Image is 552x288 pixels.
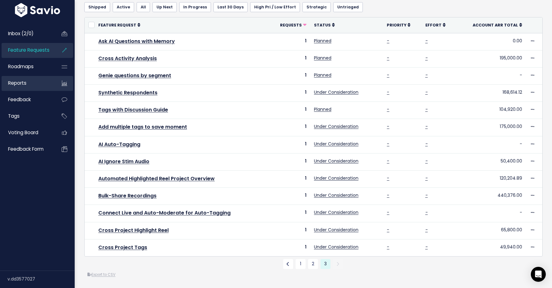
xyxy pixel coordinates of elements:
td: 1 [269,85,310,102]
a: - [425,38,428,44]
a: Bulk-Share Recordings [98,192,157,199]
td: 195,000.00 [456,50,526,67]
a: - [425,158,428,164]
span: Feature Requests [8,47,49,53]
a: - [387,55,389,61]
td: 49,940.00 [456,239,526,256]
a: - [425,227,428,233]
a: - [387,175,389,181]
td: 1 [269,50,310,67]
a: - [387,209,389,215]
a: Effort [425,22,446,28]
a: - [425,192,428,198]
a: Strategic [302,2,331,12]
span: Roadmaps [8,63,34,70]
a: Under Consideration [314,158,358,164]
span: Voting Board [8,129,38,136]
img: logo-white.9d6f32f41409.svg [13,3,62,17]
a: Tags with Discussion Guide [98,106,168,113]
a: - [387,192,389,198]
a: - [387,141,389,147]
td: 0.00 [456,33,526,50]
a: - [425,106,428,112]
a: Feedback form [2,142,52,156]
a: Priority [387,22,410,28]
a: - [425,175,428,181]
a: - [387,106,389,112]
td: 1 [269,239,310,256]
a: Ask AI Questions with Memory [98,38,175,45]
td: 1 [269,188,310,205]
a: Connect Live and Auto-Moderate for Auto-Tagging [98,209,231,216]
a: Under Consideration [314,209,358,215]
span: Effort [425,22,442,28]
a: Under Consideration [314,192,358,198]
a: Under Consideration [314,123,358,130]
a: All [137,2,150,12]
td: 1 [269,102,310,119]
td: - [456,205,526,222]
a: Cross Project Tags [98,244,147,251]
div: v.dd3577027 [7,271,75,287]
td: - [456,67,526,84]
td: 1 [269,153,310,170]
span: Feature Request [98,22,136,28]
td: - [456,136,526,153]
span: Feedback [8,96,31,103]
td: 1 [269,136,310,153]
span: Status [314,22,331,28]
a: Feedback [2,92,52,107]
span: Tags [8,113,20,119]
td: 1 [269,33,310,50]
td: 1 [269,171,310,188]
a: Planned [314,55,331,61]
div: Open Intercom Messenger [531,267,546,282]
a: Under Consideration [314,227,358,233]
td: 65,800.00 [456,222,526,239]
a: - [387,89,389,95]
a: Roadmaps [2,59,52,74]
a: Planned [314,72,331,78]
a: Feature Requests [2,43,52,57]
a: Planned [314,106,331,112]
a: Up Next [152,2,177,12]
a: Add multiple tags to save moment [98,123,187,130]
td: 440,376.00 [456,188,526,205]
span: Inbox (2/0) [8,30,34,37]
a: Under Consideration [314,89,358,95]
a: - [387,72,389,78]
a: Untriaged [333,2,363,12]
a: Requests [280,22,306,28]
a: - [387,244,389,250]
span: 3 [320,259,330,269]
td: 1 [269,222,310,239]
a: Shipped [84,2,110,12]
a: Tags [2,109,52,123]
td: 104,920.00 [456,102,526,119]
a: Synthetic Respondents [98,89,157,96]
a: High Pri / Low Effort [250,2,300,12]
a: 1 [296,259,306,269]
span: Reports [8,80,26,86]
a: AI Ignore Stim Audio [98,158,149,165]
a: In Progress [179,2,211,12]
a: Under Consideration [314,244,358,250]
a: Status [314,22,335,28]
a: Export to CSV [87,272,115,277]
a: - [425,72,428,78]
a: - [425,89,428,95]
a: Cross Activity Analysis [98,55,157,62]
span: Feedback form [8,146,44,152]
a: - [425,209,428,215]
td: 168,614.12 [456,85,526,102]
td: 120,204.89 [456,171,526,188]
a: Planned [314,38,331,44]
a: - [425,123,428,130]
a: Genie questions by segment [98,72,171,79]
a: Cross Project Highlight Reel [98,227,169,234]
a: Voting Board [2,125,52,140]
ul: Filter feature requests [84,2,543,12]
td: 1 [269,119,310,136]
a: - [387,38,389,44]
a: Feature Request [98,22,140,28]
